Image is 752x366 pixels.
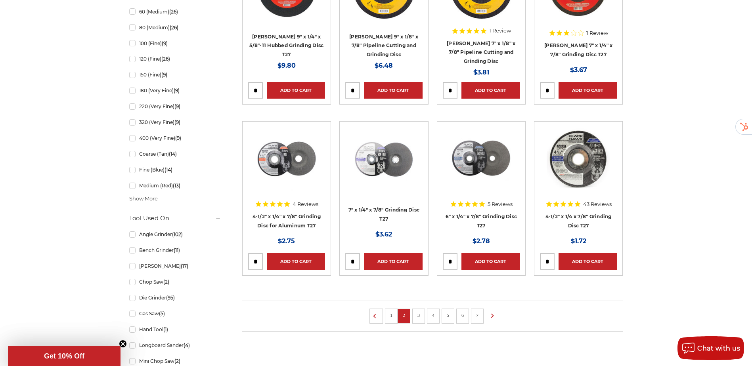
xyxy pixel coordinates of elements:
span: $2.78 [473,237,490,245]
span: (9) [175,135,181,141]
a: 1 [387,311,395,320]
a: Medium (Red) [129,179,221,193]
a: 100 (Fine) [129,36,221,50]
span: (26) [161,56,170,62]
a: Bench Grinder [129,243,221,257]
span: Chat with us [697,345,740,352]
a: 6" x 1/4" x 7/8" Grinding Disc T27 [446,213,517,229]
a: 400 (Very Fine) [129,131,221,145]
a: 4-1/2" x 1/4 x 7/8" Grinding Disc T27 [545,213,612,229]
span: $9.80 [277,62,296,69]
a: 60 (Medium) [129,5,221,19]
span: 5 Reviews [488,202,513,207]
a: Angle Grinder [129,227,221,241]
span: Show More [129,195,158,203]
a: 180 (Very Fine) [129,84,221,97]
span: (102) [172,231,183,237]
span: (2) [163,279,169,285]
a: BHA 4.5 inch grinding disc for aluminum [248,127,325,204]
a: Add to Cart [461,253,520,270]
a: [PERSON_NAME] [129,259,221,273]
span: (9) [174,88,180,93]
a: [PERSON_NAME] 7" x 1/8" x 7/8" Pipeline Cutting and Grinding Disc [447,40,515,64]
a: 6 inch grinding disc by Black Hawk Abrasives [443,127,520,204]
span: 4 Reviews [293,202,318,207]
img: 6 inch grinding disc by Black Hawk Abrasives [450,127,513,191]
a: 7" x 1/4" x 7/8" Grinding Disc T27 [348,207,420,222]
span: Get 10% Off [44,352,84,360]
img: BHA 4.5 inch grinding disc for aluminum [255,127,318,191]
span: $3.81 [473,69,489,76]
a: Gas Saw [129,307,221,320]
img: BHA 7 in grinding disc [352,127,415,191]
span: $1.72 [571,237,586,245]
span: (2) [174,358,180,364]
a: Add to Cart [267,82,325,99]
a: BHA grinding wheels for 4.5 inch angle grinder [540,127,617,204]
span: (1) [163,326,168,332]
a: [PERSON_NAME] 9" x 1/4" x 5/8"-11 Hubbed Grinding Disc T27 [249,34,323,57]
a: 4 [429,311,437,320]
span: 1 Review [586,30,608,36]
a: 150 (Fine) [129,68,221,82]
a: 220 (Very Fine) [129,99,221,113]
span: $3.67 [570,66,587,74]
span: (11) [174,247,180,253]
a: BHA 7 in grinding disc [345,127,422,204]
img: BHA grinding wheels for 4.5 inch angle grinder [547,127,610,191]
a: 7 [473,311,481,320]
button: Close teaser [119,340,127,348]
span: (9) [174,119,180,125]
a: Add to Cart [461,82,520,99]
a: Chop Saw [129,275,221,289]
span: (9) [174,103,180,109]
a: Fine (Blue) [129,163,221,177]
a: Add to Cart [559,253,617,270]
a: 6 [459,311,467,320]
div: Get 10% OffClose teaser [8,346,121,366]
a: 320 (Very Fine) [129,115,221,129]
a: 120 (Fine) [129,52,221,66]
a: 3 [415,311,423,320]
a: Add to Cart [364,82,422,99]
a: Coarse (Tan) [129,147,221,161]
a: [PERSON_NAME] 9" x 1/8" x 7/8" Pipeline Cutting and Grinding Disc [349,34,418,57]
a: [PERSON_NAME] 7" x 1/4" x 7/8" Grinding Disc T27 [544,42,612,57]
span: (4) [184,342,190,348]
span: (9) [161,72,167,78]
span: (17) [181,263,188,269]
span: (9) [162,40,168,46]
span: (5) [159,311,165,316]
a: Die Grinder [129,291,221,305]
a: Hand Tool [129,322,221,336]
span: 43 Reviews [583,202,612,207]
span: $3.62 [375,231,392,238]
span: (26) [170,25,178,30]
h5: Tool Used On [129,213,221,223]
a: Add to Cart [559,82,617,99]
span: (14) [165,167,172,173]
a: 80 (Medium) [129,21,221,34]
span: (26) [169,9,178,15]
a: 5 [444,311,452,320]
a: 4-1/2" x 1/4" x 7/8" Grinding Disc for Aluminum T27 [253,213,321,229]
span: 1 Review [489,28,511,33]
a: Add to Cart [267,253,325,270]
span: (14) [169,151,177,157]
span: $6.48 [375,62,393,69]
a: Add to Cart [364,253,422,270]
span: $2.75 [278,237,295,245]
a: Longboard Sander [129,338,221,352]
span: (95) [166,295,175,301]
button: Chat with us [677,336,744,360]
span: (13) [173,183,180,189]
a: 2 [400,311,408,320]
